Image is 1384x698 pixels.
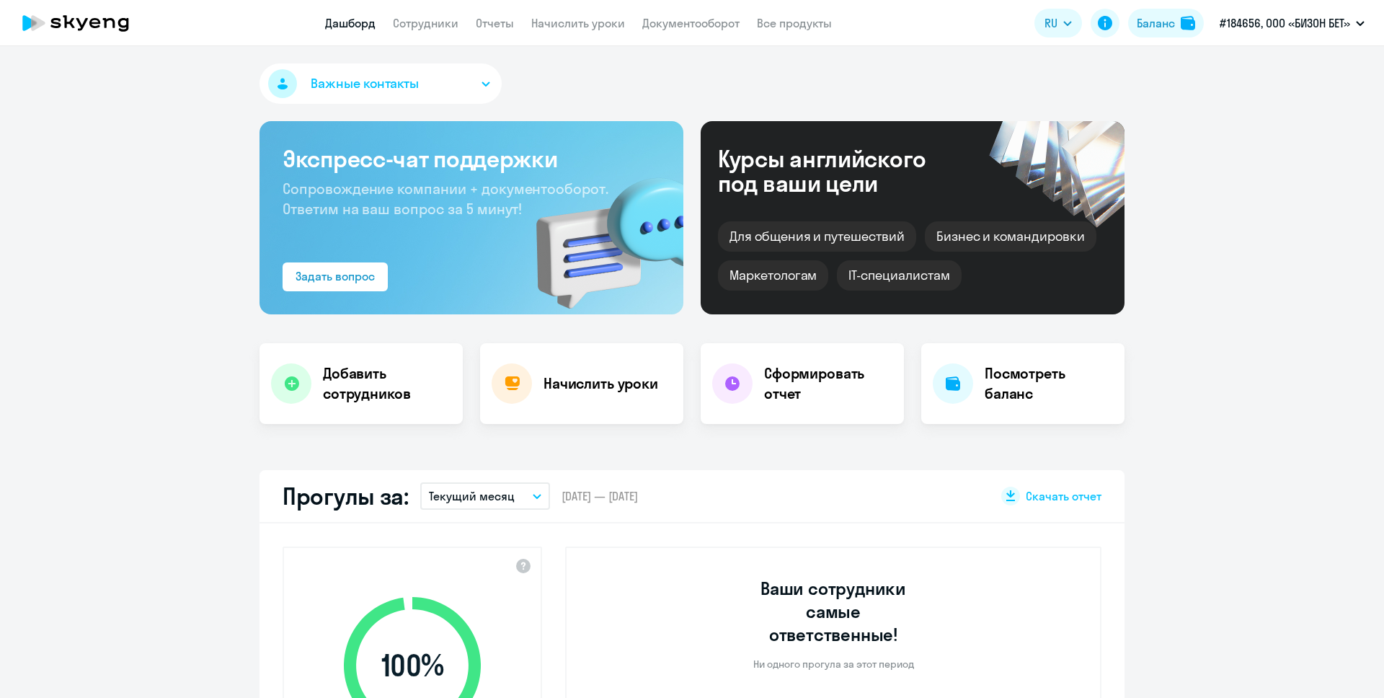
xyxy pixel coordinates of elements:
button: Важные контакты [259,63,502,104]
p: #184656, ООО «БИЗОН БЕТ» [1220,14,1350,32]
img: bg-img [515,152,683,314]
span: [DATE] — [DATE] [562,488,638,504]
button: Текущий месяц [420,482,550,510]
button: Задать вопрос [283,262,388,291]
button: RU [1034,9,1082,37]
div: IT-специалистам [837,260,961,291]
a: Дашборд [325,16,376,30]
button: #184656, ООО «БИЗОН БЕТ» [1212,6,1372,40]
span: Скачать отчет [1026,488,1101,504]
img: balance [1181,16,1195,30]
button: Балансbalance [1128,9,1204,37]
div: Бизнес и командировки [925,221,1096,252]
h4: Начислить уроки [544,374,658,394]
a: Документооборот [642,16,740,30]
span: Сопровождение компании + документооборот. Ответим на ваш вопрос за 5 минут! [283,180,608,218]
span: RU [1044,14,1057,32]
h3: Ваши сотрудники самые ответственные! [741,577,926,646]
h4: Добавить сотрудников [323,363,451,404]
div: Маркетологам [718,260,828,291]
p: Текущий месяц [429,487,515,505]
h4: Сформировать отчет [764,363,892,404]
span: 100 % [329,648,495,683]
span: Важные контакты [311,74,419,93]
h4: Посмотреть баланс [985,363,1113,404]
a: Все продукты [757,16,832,30]
a: Начислить уроки [531,16,625,30]
h3: Экспресс-чат поддержки [283,144,660,173]
a: Сотрудники [393,16,458,30]
div: Баланс [1137,14,1175,32]
h2: Прогулы за: [283,482,409,511]
div: Задать вопрос [296,268,375,285]
p: Ни одного прогула за этот период [753,658,914,671]
a: Отчеты [476,16,514,30]
div: Курсы английского под ваши цели [718,146,964,195]
div: Для общения и путешествий [718,221,916,252]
